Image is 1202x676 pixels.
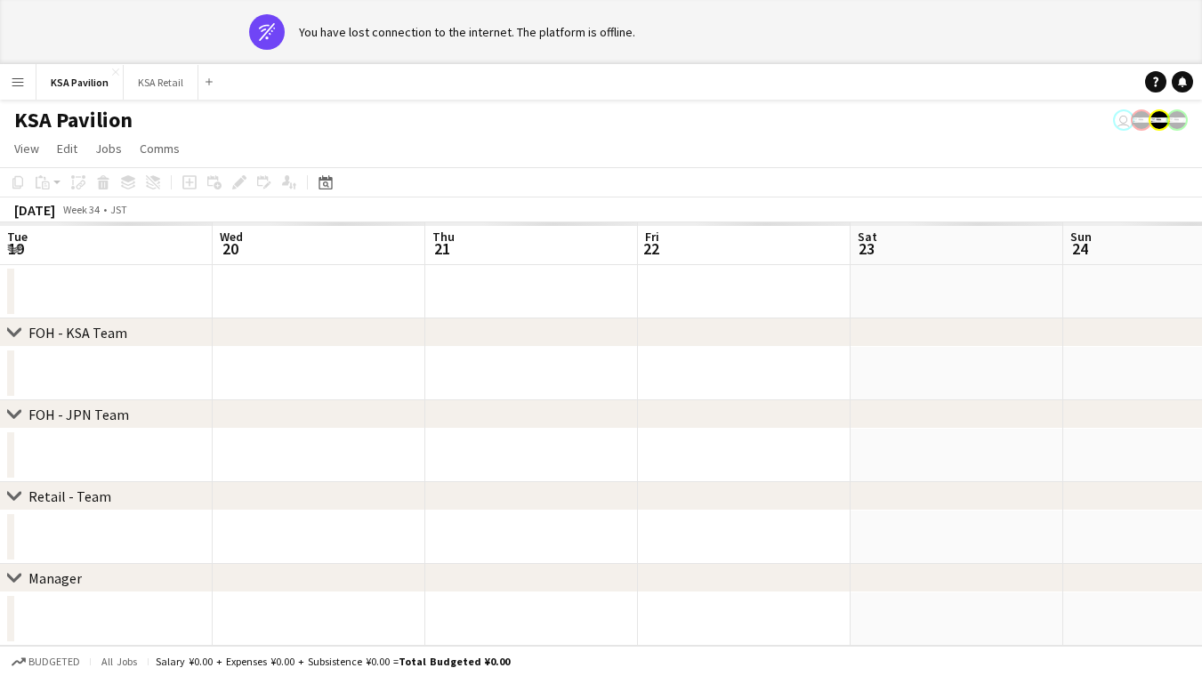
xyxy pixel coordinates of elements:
[156,655,510,668] div: Salary ¥0.00 + Expenses ¥0.00 + Subsistence ¥0.00 =
[299,24,635,40] div: You have lost connection to the internet. The platform is offline.
[1166,109,1188,131] app-user-avatar: Fatemah Jeelani
[36,65,124,100] button: KSA Pavilion
[1068,238,1092,259] span: 24
[432,229,455,245] span: Thu
[220,229,243,245] span: Wed
[28,324,127,342] div: FOH - KSA Team
[88,137,129,160] a: Jobs
[133,137,187,160] a: Comms
[7,229,28,245] span: Tue
[59,203,103,216] span: Week 34
[399,655,510,668] span: Total Budgeted ¥0.00
[645,229,659,245] span: Fri
[855,238,877,259] span: 23
[28,487,111,505] div: Retail - Team
[110,203,127,216] div: JST
[642,238,659,259] span: 22
[1131,109,1152,131] app-user-avatar: Fatemah Jeelani
[14,201,55,219] div: [DATE]
[14,141,39,157] span: View
[7,137,46,160] a: View
[57,141,77,157] span: Edit
[98,655,141,668] span: All jobs
[50,137,85,160] a: Edit
[217,238,243,259] span: 20
[4,238,28,259] span: 19
[28,656,80,668] span: Budgeted
[1149,109,1170,131] app-user-avatar: Fatemah Jeelani
[1113,109,1134,131] app-user-avatar: Isra Alsharyofi
[28,569,82,587] div: Manager
[1070,229,1092,245] span: Sun
[124,65,198,100] button: KSA Retail
[140,141,180,157] span: Comms
[430,238,455,259] span: 21
[858,229,877,245] span: Sat
[14,107,133,133] h1: KSA Pavilion
[95,141,122,157] span: Jobs
[28,406,129,423] div: FOH - JPN Team
[9,652,83,672] button: Budgeted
